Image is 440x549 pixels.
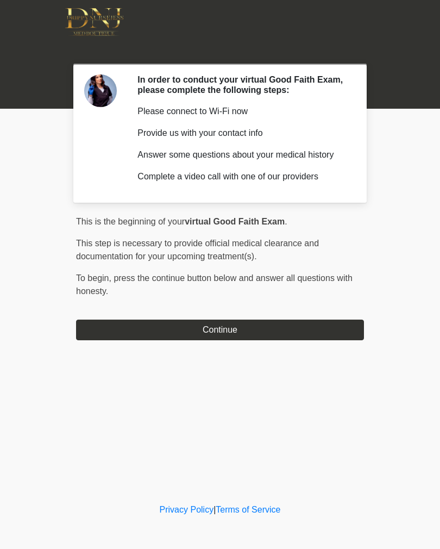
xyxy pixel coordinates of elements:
[65,8,123,36] img: DNJ Med Boutique Logo
[137,170,348,183] p: Complete a video call with one of our providers
[160,505,214,514] a: Privacy Policy
[216,505,280,514] a: Terms of Service
[137,105,348,118] p: Please connect to Wi-Fi now
[137,74,348,95] h2: In order to conduct your virtual Good Faith Exam, please complete the following steps:
[76,273,353,296] span: press the continue button below and answer all questions with honesty.
[213,505,216,514] a: |
[84,74,117,107] img: Agent Avatar
[285,217,287,226] span: .
[137,127,348,140] p: Provide us with your contact info
[76,239,319,261] span: This step is necessary to provide official medical clearance and documentation for your upcoming ...
[76,217,185,226] span: This is the beginning of your
[76,273,114,283] span: To begin,
[68,39,372,59] h1: ‎ ‎
[137,148,348,161] p: Answer some questions about your medical history
[185,217,285,226] strong: virtual Good Faith Exam
[76,320,364,340] button: Continue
